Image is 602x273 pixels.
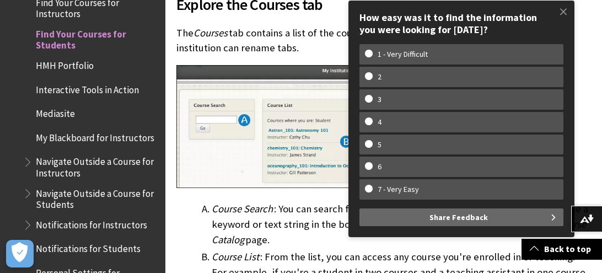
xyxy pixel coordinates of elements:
button: Open Preferences [6,240,34,267]
span: Find Your Courses for Students [36,25,158,51]
span: Notifications for Instructors [36,216,147,231]
w-span: 1 - Very Difficult [365,50,440,59]
span: Course List [212,250,259,263]
span: Course Search [212,202,273,215]
span: Mediasite [36,104,75,119]
div: How easy was it to find the information you were looking for [DATE]? [359,12,563,35]
span: Navigate Outside a Course for Students [36,184,158,210]
span: Browse Course Catalog [212,218,586,246]
li: : You can search for a course, and if allowed, preview the course. Type a keyword or text string ... [212,201,591,248]
a: Back to top [522,239,602,259]
w-span: 5 [365,140,394,149]
w-span: 6 [365,162,394,172]
span: Interactive Tools in Action [36,81,139,95]
span: Notifications for Students [36,240,141,255]
w-span: 4 [365,117,394,127]
span: My Blackboard for Instructors [36,129,154,143]
w-span: 2 [365,72,394,82]
span: HMH Portfolio [36,56,94,71]
span: Navigate Outside a Course for Instructors [36,153,158,179]
span: Share Feedback [429,208,488,226]
span: Courses [193,26,228,39]
w-span: 7 - Very Easy [365,185,432,194]
button: Share Feedback [359,208,563,226]
w-span: 3 [365,95,394,104]
p: The tab contains a list of the courses you're enrolled in. Remember that your institution can ren... [176,26,591,55]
